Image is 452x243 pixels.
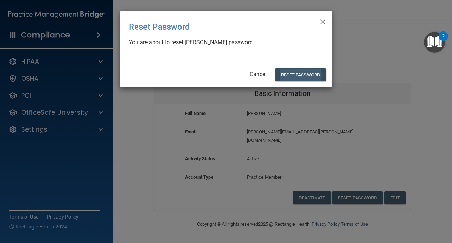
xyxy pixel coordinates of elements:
a: Cancel [250,71,267,77]
button: Open Resource Center, 2 new notifications [424,32,445,53]
button: Reset Password [275,68,326,81]
span: × [320,14,326,28]
iframe: Drift Widget Chat Controller [417,194,444,221]
div: Reset Password [129,17,294,37]
div: 2 [442,36,445,45]
div: You are about to reset [PERSON_NAME] password [129,39,317,46]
